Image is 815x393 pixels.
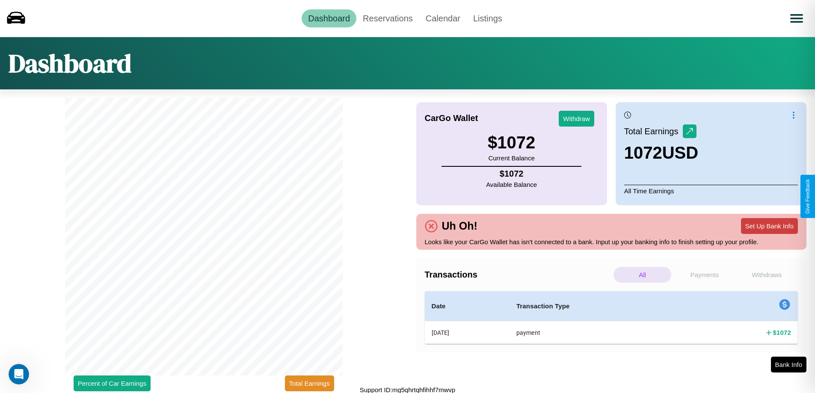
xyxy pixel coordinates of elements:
th: payment [510,321,690,344]
p: Withdraws [738,267,796,283]
button: Percent of Car Earnings [74,375,151,391]
h4: Transaction Type [516,301,683,311]
button: Total Earnings [285,375,334,391]
h1: Dashboard [9,46,131,81]
h4: Transactions [425,270,611,280]
a: Listings [467,9,509,27]
table: simple table [425,291,798,344]
h3: 1072 USD [624,143,698,163]
a: Calendar [419,9,467,27]
p: Total Earnings [624,124,683,139]
a: Reservations [356,9,419,27]
button: Bank Info [771,357,806,372]
p: Looks like your CarGo Wallet has isn't connected to a bank. Input up your banking info to finish ... [425,236,798,248]
h4: $ 1072 [773,328,791,337]
h4: Date [432,301,503,311]
th: [DATE] [425,321,510,344]
a: Dashboard [302,9,356,27]
h3: $ 1072 [488,133,535,152]
iframe: Intercom live chat [9,364,29,384]
h4: $ 1072 [486,169,537,179]
p: Current Balance [488,152,535,164]
button: Set Up Bank Info [741,218,798,234]
p: Available Balance [486,179,537,190]
button: Open menu [785,6,809,30]
h4: CarGo Wallet [425,113,478,123]
div: Give Feedback [805,179,811,214]
p: All Time Earnings [624,185,798,197]
button: Withdraw [559,111,594,127]
p: Payments [676,267,733,283]
p: All [613,267,671,283]
h4: Uh Oh! [438,220,482,232]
